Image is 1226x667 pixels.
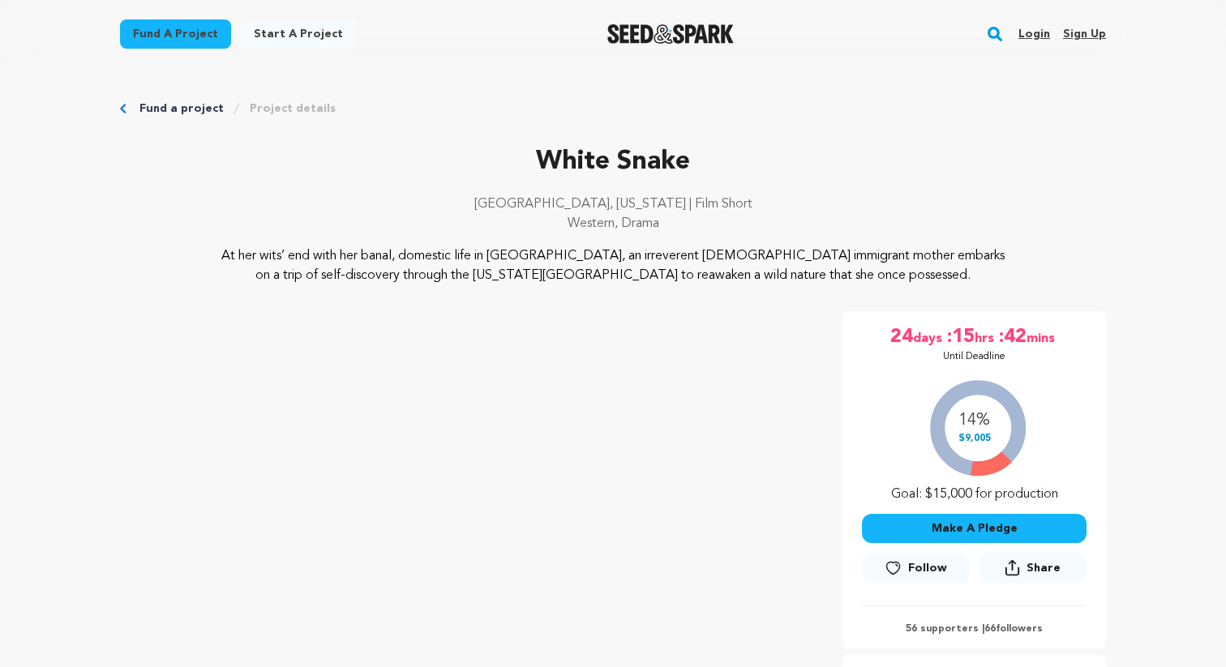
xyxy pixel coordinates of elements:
[139,100,224,117] a: Fund a project
[1027,324,1058,350] span: mins
[250,100,336,117] a: Project details
[943,350,1005,363] p: Until Deadline
[607,24,735,44] img: Seed&Spark Logo Dark Mode
[908,560,947,576] span: Follow
[120,19,231,49] a: Fund a project
[980,553,1087,583] button: Share
[862,622,1087,635] p: 56 supporters | followers
[1063,21,1106,47] a: Sign up
[862,554,969,583] a: Follow
[890,324,913,350] span: 24
[241,19,356,49] a: Start a project
[984,624,996,634] span: 66
[913,324,945,350] span: days
[1018,21,1050,47] a: Login
[1027,560,1061,576] span: Share
[120,100,1106,117] div: Breadcrumb
[980,553,1087,589] span: Share
[945,324,975,350] span: :15
[120,195,1106,214] p: [GEOGRAPHIC_DATA], [US_STATE] | Film Short
[997,324,1027,350] span: :42
[975,324,997,350] span: hrs
[607,24,735,44] a: Seed&Spark Homepage
[219,246,1008,285] p: At her wits’ end with her banal, domestic life in [GEOGRAPHIC_DATA], an irreverent [DEMOGRAPHIC_D...
[120,214,1106,233] p: Western, Drama
[862,514,1087,543] button: Make A Pledge
[120,143,1106,182] p: White Snake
